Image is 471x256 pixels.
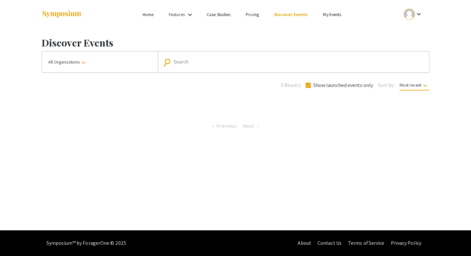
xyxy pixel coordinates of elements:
[421,82,429,90] mat-icon: keyboard_arrow_down
[42,10,82,19] img: Symposium by ForagerOne
[318,240,342,246] a: Contact Us
[415,10,423,18] mat-icon: Expand account dropdown
[378,81,394,89] span: Sort by:
[48,59,87,65] span: All Organizations
[397,7,429,21] button: Expand account dropdown
[298,240,311,246] a: About
[281,81,301,89] span: 0 Results
[42,51,158,73] button: All Organizations
[209,121,262,131] ul: Pagination
[323,12,341,17] a: My Events
[5,68,122,251] iframe: Chat
[207,12,230,17] a: Case Studies
[217,123,236,129] span: Previous
[246,12,259,17] a: Pricing
[348,240,384,246] a: Terms of Service
[400,82,429,90] span: Most recent
[313,81,373,89] span: Show launched events only
[164,57,173,68] mat-icon: Search
[243,123,254,129] span: Next
[394,79,434,91] button: Most recent
[391,240,421,246] a: Privacy Policy
[143,12,153,17] a: Home
[169,12,185,17] a: Features
[186,11,194,19] mat-icon: Expand Features list
[42,37,429,48] h1: Discover Events
[80,59,87,66] mat-icon: keyboard_arrow_down
[274,12,308,17] a: Discover Events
